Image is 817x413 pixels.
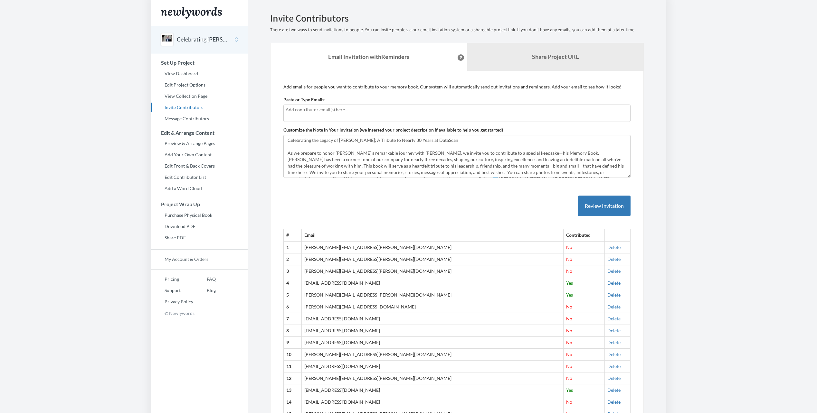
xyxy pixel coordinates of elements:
th: 7 [283,313,301,325]
button: Review Invitation [578,196,631,216]
strong: Email Invitation with Reminders [328,53,409,60]
textarea: Celebrating the Legacy of [PERSON_NAME]; A Tribute to Nearly 30 Years at DataScan As we prepare t... [283,135,631,178]
th: 2 [283,253,301,265]
a: Delete [607,268,621,274]
th: 10 [283,349,301,361]
span: No [566,304,572,309]
button: Celebrating [PERSON_NAME] [177,35,229,44]
th: 6 [283,301,301,313]
a: View Collection Page [151,91,248,101]
td: [PERSON_NAME][EMAIL_ADDRESS][PERSON_NAME][DOMAIN_NAME] [301,289,563,301]
td: [PERSON_NAME][EMAIL_ADDRESS][PERSON_NAME][DOMAIN_NAME] [301,349,563,361]
span: Yes [566,387,573,393]
span: No [566,340,572,345]
th: # [283,229,301,241]
a: Delete [607,256,621,262]
span: No [566,256,572,262]
th: 9 [283,337,301,349]
th: 14 [283,396,301,408]
td: [EMAIL_ADDRESS][DOMAIN_NAME] [301,384,563,396]
a: Delete [607,304,621,309]
a: Delete [607,352,621,357]
th: 13 [283,384,301,396]
a: FAQ [193,274,216,284]
a: Privacy Policy [151,297,193,307]
a: Delete [607,363,621,369]
a: Support [151,286,193,295]
span: No [566,328,572,333]
h3: Project Wrap Up [151,201,248,207]
label: Paste or Type Emails: [283,96,326,103]
td: [PERSON_NAME][EMAIL_ADDRESS][PERSON_NAME][DOMAIN_NAME] [301,372,563,384]
a: My Account & Orders [151,254,248,264]
span: No [566,375,572,381]
a: Delete [607,340,621,345]
a: View Dashboard [151,69,248,78]
a: Invite Contributors [151,103,248,112]
a: Purchase Physical Book [151,210,248,220]
img: Newlywords logo [161,7,222,19]
a: Blog [193,286,216,295]
th: 1 [283,241,301,253]
a: Edit Contributor List [151,172,248,182]
th: 11 [283,361,301,372]
td: [EMAIL_ADDRESS][DOMAIN_NAME] [301,396,563,408]
a: Delete [607,399,621,405]
span: No [566,244,572,250]
th: Email [301,229,563,241]
label: Customize the Note in Your Invitation (we inserted your project description if available to help ... [283,127,503,133]
a: Delete [607,292,621,298]
span: Yes [566,280,573,286]
a: Edit Front & Back Covers [151,161,248,171]
a: Message Contributors [151,114,248,124]
td: [PERSON_NAME][EMAIL_ADDRESS][PERSON_NAME][DOMAIN_NAME] [301,253,563,265]
p: Add emails for people you want to contribute to your memory book. Our system will automatically s... [283,84,631,90]
td: [EMAIL_ADDRESS][DOMAIN_NAME] [301,325,563,337]
td: [PERSON_NAME][EMAIL_ADDRESS][DOMAIN_NAME] [301,301,563,313]
a: Delete [607,387,621,393]
span: No [566,268,572,274]
span: No [566,316,572,321]
a: Delete [607,244,621,250]
p: © Newlywords [151,308,248,318]
td: [EMAIL_ADDRESS][DOMAIN_NAME] [301,277,563,289]
span: No [566,363,572,369]
span: Yes [566,292,573,298]
a: Preview & Arrange Pages [151,139,248,148]
a: Edit Project Options [151,80,248,90]
a: Share PDF [151,233,248,243]
p: There are two ways to send invitations to people. You can invite people via our email invitation ... [270,27,644,33]
a: Download PDF [151,222,248,231]
th: Contributed [563,229,604,241]
th: 8 [283,325,301,337]
a: Delete [607,328,621,333]
td: [PERSON_NAME][EMAIL_ADDRESS][PERSON_NAME][DOMAIN_NAME] [301,265,563,277]
span: No [566,352,572,357]
h3: Edit & Arrange Content [151,130,248,136]
a: Delete [607,316,621,321]
td: [PERSON_NAME][EMAIL_ADDRESS][PERSON_NAME][DOMAIN_NAME] [301,241,563,253]
th: 5 [283,289,301,301]
a: Delete [607,280,621,286]
h2: Invite Contributors [270,13,644,23]
th: 3 [283,265,301,277]
b: Share Project URL [532,53,579,60]
h3: Set Up Project [151,60,248,66]
input: Add contributor email(s) here... [286,106,628,113]
td: [EMAIL_ADDRESS][DOMAIN_NAME] [301,313,563,325]
td: [EMAIL_ADDRESS][DOMAIN_NAME] [301,337,563,349]
td: [EMAIL_ADDRESS][DOMAIN_NAME] [301,361,563,372]
th: 4 [283,277,301,289]
a: Add a Word Cloud [151,184,248,193]
a: Delete [607,375,621,381]
a: Pricing [151,274,193,284]
th: 12 [283,372,301,384]
span: No [566,399,572,405]
a: Add Your Own Content [151,150,248,160]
